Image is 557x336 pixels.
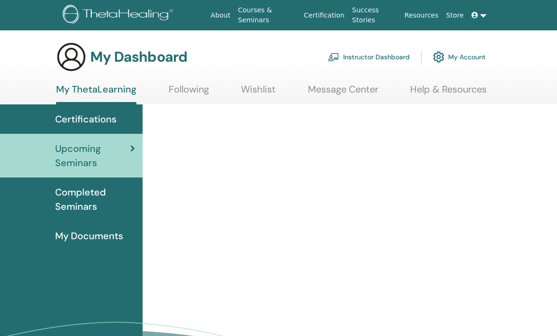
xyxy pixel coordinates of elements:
[328,47,410,67] a: Instructor Dashboard
[308,84,378,102] a: Message Center
[410,84,487,102] a: Help & Resources
[300,7,348,24] a: Certification
[55,185,135,214] span: Completed Seminars
[241,84,276,102] a: Wishlist
[63,5,176,26] img: logo.png
[234,1,300,29] a: Courses & Seminars
[55,112,116,126] span: Certifications
[442,7,468,24] a: Store
[328,53,339,61] img: chalkboard-teacher.svg
[348,1,401,29] a: Success Stories
[55,229,123,243] span: My Documents
[56,84,136,104] a: My ThetaLearning
[56,42,86,72] img: generic-user-icon.jpg
[401,7,442,24] a: Resources
[169,84,209,102] a: Following
[207,7,234,24] a: About
[55,141,130,170] span: Upcoming Seminars
[433,47,486,67] a: My Account
[433,49,444,65] img: cog.svg
[90,48,187,65] h3: My Dashboard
